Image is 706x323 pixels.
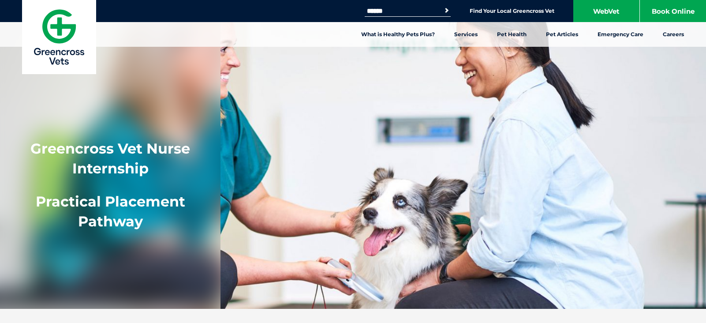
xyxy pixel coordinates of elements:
a: Pet Articles [536,22,588,47]
a: What is Healthy Pets Plus? [351,22,445,47]
a: Careers [653,22,694,47]
strong: Greencross Vet Nurse Internship [30,140,190,177]
a: Services [445,22,487,47]
a: Emergency Care [588,22,653,47]
a: Find Your Local Greencross Vet [470,8,554,15]
span: Practical Placement Pathway [36,193,185,230]
a: Pet Health [487,22,536,47]
button: Search [442,6,451,15]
